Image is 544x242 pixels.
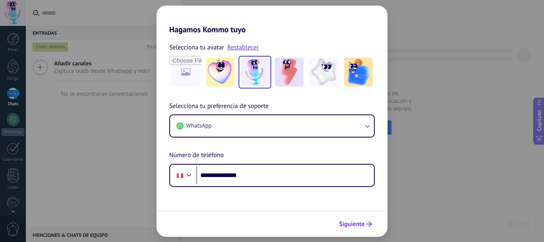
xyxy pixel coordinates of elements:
[339,220,365,228] font: Siguiente
[275,58,303,87] img: -3.jpeg
[169,43,224,51] font: Selecciona tu avatar
[170,115,374,137] button: WhatsApp
[169,102,269,110] font: Selecciona tu preferencia de soporte
[172,167,188,184] div: Perú: + 51
[309,58,338,87] img: -4.jpeg
[241,58,269,87] img: -2.jpeg
[227,43,259,51] a: Restablecer
[169,24,246,35] font: Hagamos Kommo tuyo
[169,151,224,159] font: Número de teléfono
[335,217,376,231] button: Siguiente
[344,58,373,87] img: -5.jpeg
[206,58,235,87] img: -1.jpeg
[186,122,211,130] font: WhatsApp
